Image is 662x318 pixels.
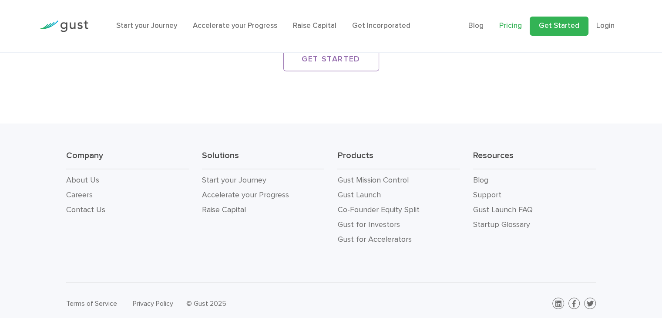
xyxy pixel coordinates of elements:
a: Contact Us [66,205,105,214]
a: Support [473,190,501,199]
a: Gust Mission Control [337,175,408,184]
a: Blog [468,21,484,30]
a: Privacy Policy [133,299,173,307]
a: Gust for Investors [337,220,400,229]
a: Raise Capital [293,21,336,30]
img: Gust Logo [40,20,88,32]
a: Terms of Service [66,299,117,307]
a: GET STARTED [283,47,379,71]
div: © Gust 2025 [186,297,325,309]
a: Gust for Accelerators [337,234,411,244]
a: Careers [66,190,93,199]
a: Accelerate your Progress [193,21,277,30]
a: Get Started [530,17,588,36]
a: Raise Capital [202,205,246,214]
a: Gust Launch FAQ [473,205,533,214]
h3: Resources [473,149,596,169]
h3: Products [337,149,460,169]
a: Gust Launch [337,190,380,199]
h3: Company [66,149,189,169]
a: Startup Glossary [473,220,530,229]
a: Start your Journey [116,21,177,30]
a: Login [596,21,615,30]
a: Get Incorporated [352,21,410,30]
a: Start your Journey [202,175,266,184]
a: About Us [66,175,99,184]
a: Pricing [499,21,522,30]
a: Blog [473,175,488,184]
h3: Solutions [202,149,325,169]
a: Co-Founder Equity Split [337,205,419,214]
a: Accelerate your Progress [202,190,289,199]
